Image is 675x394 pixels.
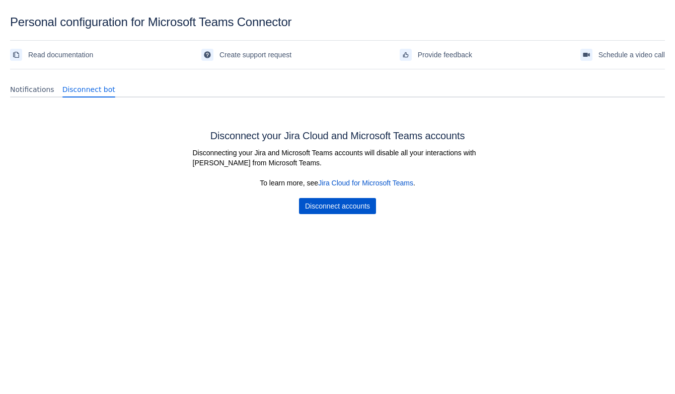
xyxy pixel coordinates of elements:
[193,148,483,168] p: Disconnecting your Jira and Microsoft Teams accounts will disable all your interactions with [PER...
[62,84,115,94] span: Disconnect bot
[402,51,410,59] span: feedback
[305,198,370,214] span: Disconnect accounts
[10,15,665,29] div: Personal configuration for Microsoft Teams Connector
[318,179,413,187] a: Jira Cloud for Microsoft Teams
[598,47,665,63] span: Schedule a video call
[187,130,489,142] h3: Disconnect your Jira Cloud and Microsoft Teams accounts
[580,47,665,63] a: Schedule a video call
[10,47,93,63] a: Read documentation
[582,51,590,59] span: videoCall
[219,47,291,63] span: Create support request
[400,47,472,63] a: Provide feedback
[28,47,93,63] span: Read documentation
[12,51,20,59] span: documentation
[203,51,211,59] span: support
[201,47,291,63] a: Create support request
[10,84,54,94] span: Notifications
[197,178,479,188] p: To learn more, see .
[299,198,376,214] button: Disconnect accounts
[418,47,472,63] span: Provide feedback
